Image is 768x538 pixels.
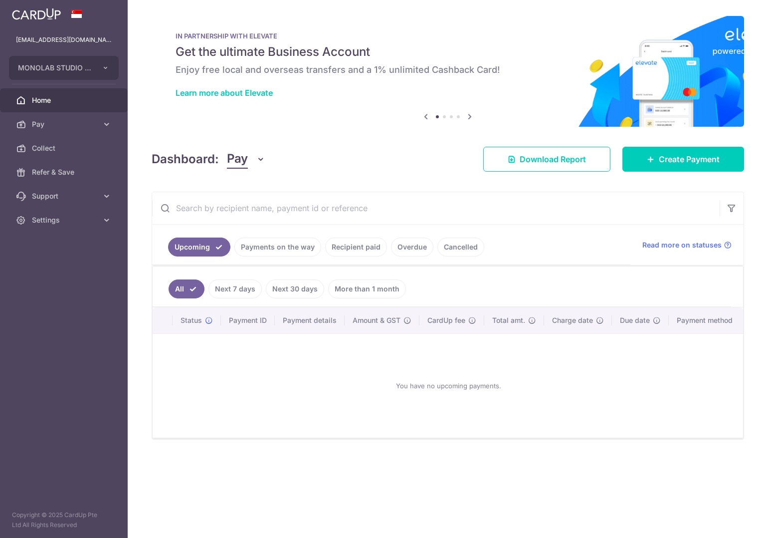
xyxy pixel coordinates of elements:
span: Amount & GST [353,315,400,325]
span: Collect [32,143,98,153]
a: Create Payment [622,147,744,172]
button: MONOLAB STUDIO PTE. LTD. [9,56,119,80]
a: Payments on the way [234,238,321,257]
a: Learn more about Elevate [176,88,273,98]
a: Upcoming [168,238,230,257]
span: Download Report [520,153,586,165]
input: Search by recipient name, payment id or reference [152,192,720,224]
a: Cancelled [437,238,484,257]
a: Overdue [391,238,433,257]
p: [EMAIL_ADDRESS][DOMAIN_NAME] [16,35,112,45]
a: More than 1 month [328,279,406,298]
h4: Dashboard: [152,150,219,168]
div: You have no upcoming payments. [165,342,733,430]
a: Next 30 days [266,279,324,298]
th: Payment method [669,307,745,333]
span: Refer & Save [32,167,98,177]
span: CardUp fee [427,315,465,325]
a: Download Report [483,147,610,172]
a: Recipient paid [325,238,387,257]
span: Charge date [552,315,593,325]
span: Pay [32,119,98,129]
h5: Get the ultimate Business Account [176,44,720,60]
span: Status [181,315,202,325]
th: Payment details [275,307,345,333]
span: Due date [620,315,650,325]
span: Settings [32,215,98,225]
img: CardUp [12,8,61,20]
span: MONOLAB STUDIO PTE. LTD. [18,63,92,73]
a: All [169,279,204,298]
button: Pay [227,150,265,169]
th: Payment ID [221,307,275,333]
a: Read more on statuses [642,240,732,250]
img: Renovation banner [152,16,744,127]
span: Support [32,191,98,201]
h6: Enjoy free local and overseas transfers and a 1% unlimited Cashback Card! [176,64,720,76]
p: IN PARTNERSHIP WITH ELEVATE [176,32,720,40]
span: Home [32,95,98,105]
a: Next 7 days [208,279,262,298]
span: Create Payment [659,153,720,165]
span: Total amt. [492,315,525,325]
span: Pay [227,150,248,169]
span: Read more on statuses [642,240,722,250]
